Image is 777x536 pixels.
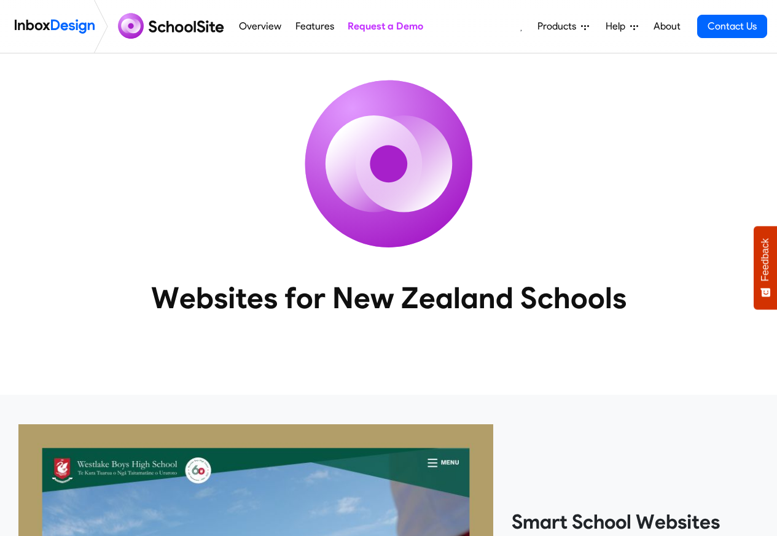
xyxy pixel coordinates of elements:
[292,14,337,39] a: Features
[601,14,643,39] a: Help
[537,19,581,34] span: Products
[236,14,285,39] a: Overview
[278,53,499,274] img: icon_schoolsite.svg
[533,14,594,39] a: Products
[760,238,771,281] span: Feedback
[344,14,426,39] a: Request a Demo
[754,226,777,309] button: Feedback - Show survey
[113,12,232,41] img: schoolsite logo
[650,14,684,39] a: About
[512,510,759,534] heading: Smart School Websites
[697,15,767,38] a: Contact Us
[606,19,630,34] span: Help
[97,279,681,316] heading: Websites for New Zealand Schools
